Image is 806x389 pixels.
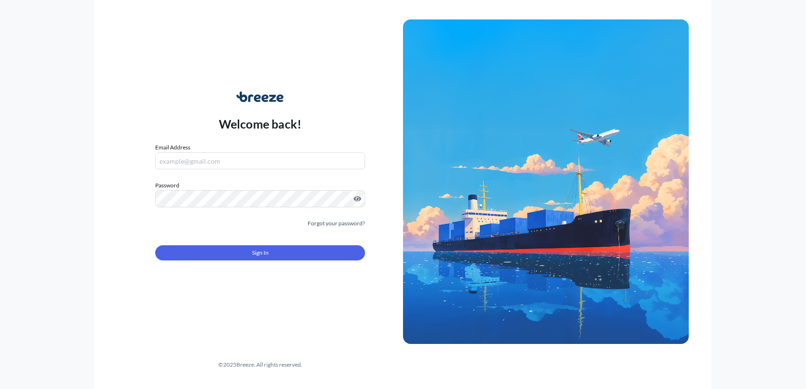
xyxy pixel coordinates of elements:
[155,181,365,190] label: Password
[219,116,302,131] p: Welcome back!
[403,19,689,344] img: Ship illustration
[308,219,365,228] a: Forgot your password?
[155,152,365,169] input: example@gmail.com
[252,248,269,258] span: Sign In
[155,245,365,260] button: Sign In
[117,360,403,370] div: © 2025 Breeze. All rights reserved.
[354,195,361,203] button: Show password
[155,143,190,152] label: Email Address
